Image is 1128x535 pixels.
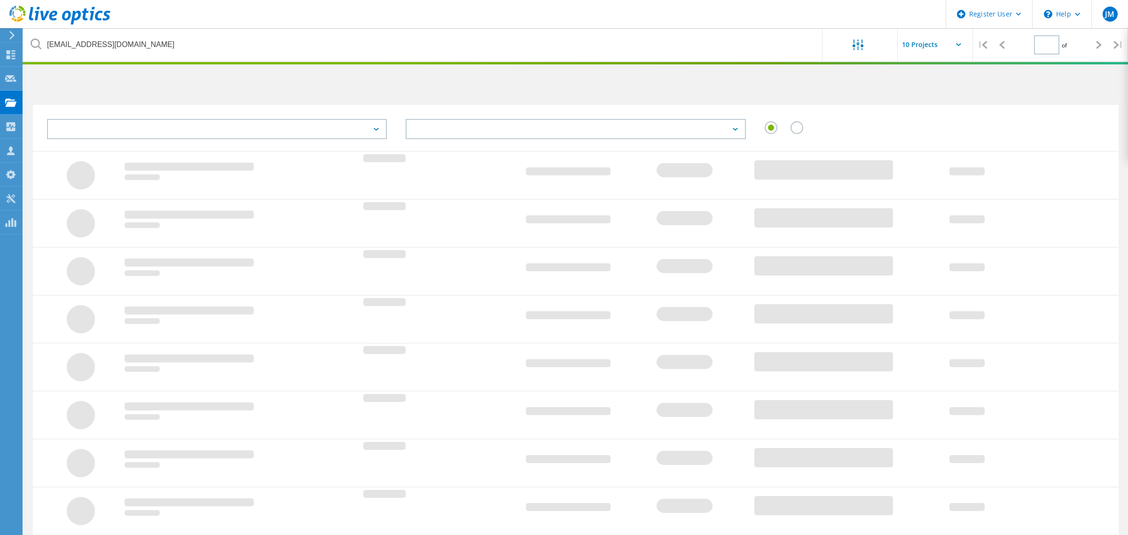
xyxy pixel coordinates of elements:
[1044,10,1052,18] svg: \n
[9,20,110,26] a: Live Optics Dashboard
[1062,41,1067,49] span: of
[1105,10,1114,18] span: JM
[23,28,823,61] input: undefined
[1109,28,1128,62] div: |
[973,28,992,62] div: |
